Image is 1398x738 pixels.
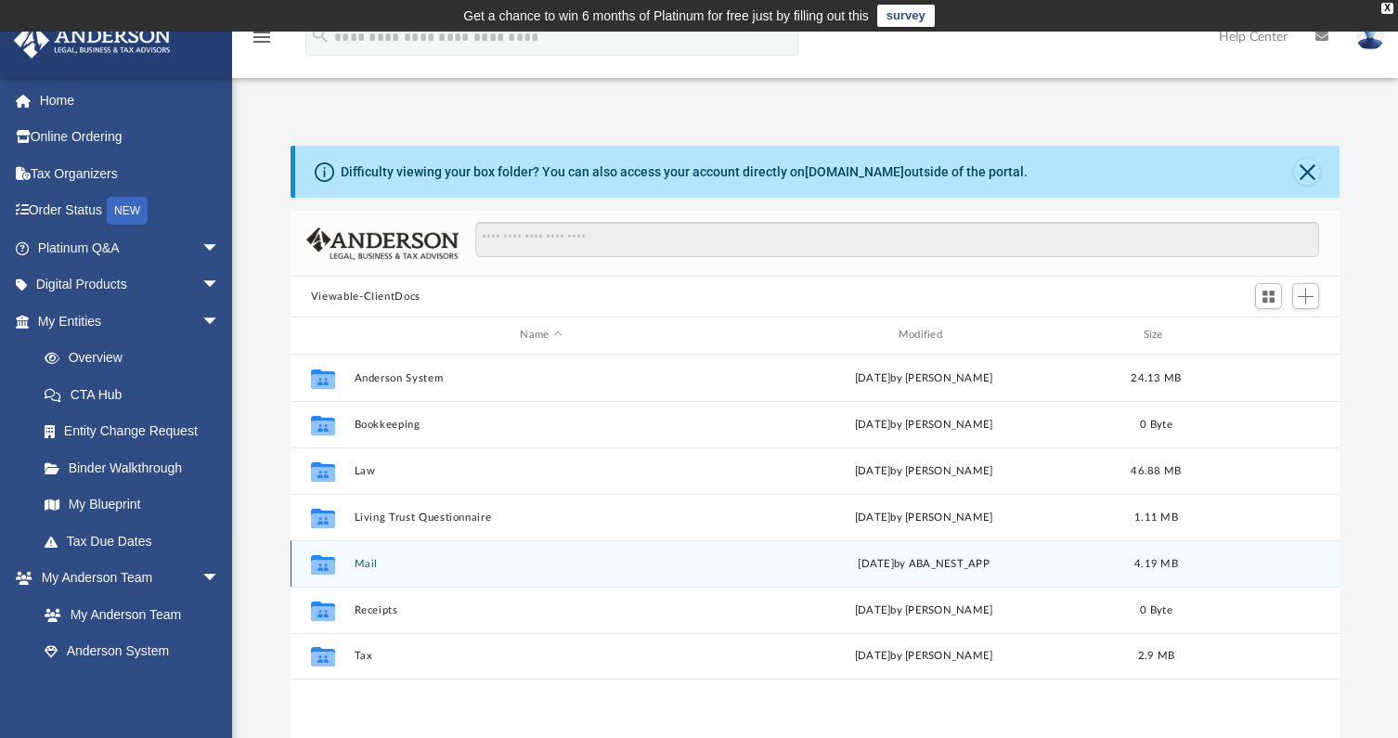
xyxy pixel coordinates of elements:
div: id [1201,327,1331,343]
a: Tax Organizers [13,155,248,192]
a: Binder Walkthrough [26,449,248,486]
a: Home [13,82,248,119]
input: Search files and folders [475,222,1320,257]
span: 1.11 MB [1134,511,1178,522]
button: Law [354,465,728,477]
a: survey [877,5,935,27]
button: Viewable-ClientDocs [311,289,421,305]
a: My Entitiesarrow_drop_down [13,303,248,340]
a: Platinum Q&Aarrow_drop_down [13,229,248,266]
div: id [299,327,345,343]
a: Entity Change Request [26,413,248,450]
a: Overview [26,340,248,377]
span: arrow_drop_down [201,303,239,341]
div: Size [1119,327,1193,343]
span: 2.9 MB [1138,651,1175,661]
button: Bookkeeping [354,419,728,431]
button: Receipts [354,604,728,616]
button: Switch to Grid View [1255,283,1283,309]
span: 24.13 MB [1131,372,1181,382]
a: Online Ordering [13,119,248,156]
a: Tax Due Dates [26,523,248,560]
button: Living Trust Questionnaire [354,511,728,524]
a: [DOMAIN_NAME] [805,164,904,179]
span: arrow_drop_down [201,229,239,267]
div: [DATE] by [PERSON_NAME] [736,509,1110,525]
div: [DATE] by [PERSON_NAME] [736,416,1110,433]
a: My Blueprint [26,486,239,524]
i: search [310,25,330,45]
button: Anderson System [354,372,728,384]
div: [DATE] by [PERSON_NAME] [736,369,1110,386]
img: Anderson Advisors Platinum Portal [8,22,176,58]
div: [DATE] by [PERSON_NAME] [736,602,1110,618]
a: My Anderson Teamarrow_drop_down [13,560,239,597]
span: arrow_drop_down [201,560,239,598]
img: User Pic [1356,23,1384,50]
a: My Anderson Team [26,596,229,633]
a: CTA Hub [26,376,248,413]
div: [DATE] by [PERSON_NAME] [736,462,1110,479]
a: Order StatusNEW [13,192,248,230]
div: Modified [736,327,1111,343]
span: arrow_drop_down [201,266,239,304]
div: close [1381,3,1393,14]
span: 0 Byte [1140,604,1172,615]
button: Close [1294,159,1320,185]
a: Client Referrals [26,669,239,706]
div: Name [353,327,728,343]
button: Tax [354,650,728,662]
a: menu [251,35,273,48]
i: menu [251,26,273,48]
span: 0 Byte [1140,419,1172,429]
div: [DATE] by ABA_NEST_APP [736,555,1110,572]
span: 4.19 MB [1134,558,1178,568]
button: Add [1292,283,1320,309]
a: Anderson System [26,633,239,670]
span: 46.88 MB [1131,465,1181,475]
div: Get a chance to win 6 months of Platinum for free just by filling out this [463,5,869,27]
div: NEW [107,197,148,225]
button: Mail [354,558,728,570]
a: Digital Productsarrow_drop_down [13,266,248,304]
div: [DATE] by [PERSON_NAME] [736,648,1110,665]
div: Difficulty viewing your box folder? You can also access your account directly on outside of the p... [341,162,1028,182]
